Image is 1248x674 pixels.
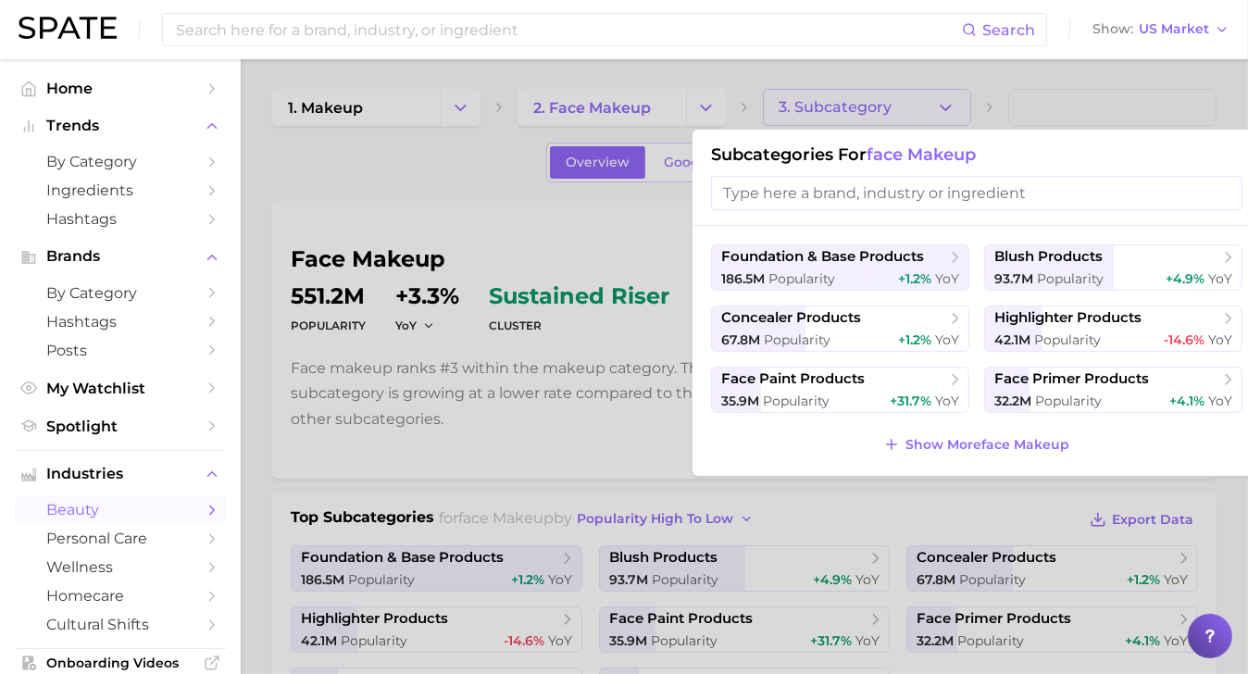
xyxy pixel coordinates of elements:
[867,144,976,165] span: face makeup
[935,331,959,348] span: YoY
[994,309,1142,327] span: highlighter products
[1034,331,1101,348] span: Popularity
[19,17,117,39] img: SPATE
[46,616,194,633] span: cultural shifts
[1169,393,1204,409] span: +4.1%
[1037,270,1104,287] span: Popularity
[711,176,1242,210] input: Type here a brand, industry or ingredient
[721,248,924,266] span: foundation & base products
[879,431,1074,457] button: Show Moreface makeup
[15,147,226,176] a: by Category
[1208,270,1232,287] span: YoY
[15,307,226,336] a: Hashtags
[994,393,1031,409] span: 32.2m
[898,331,931,348] span: +1.2%
[174,14,962,45] input: Search here for a brand, industry, or ingredient
[721,309,861,327] span: concealer products
[994,248,1103,266] span: blush products
[1208,393,1232,409] span: YoY
[15,243,226,270] button: Brands
[721,370,865,388] span: face paint products
[46,587,194,605] span: homecare
[768,270,835,287] span: Popularity
[46,501,194,518] span: beauty
[890,393,931,409] span: +31.7%
[1164,331,1204,348] span: -14.6%
[994,370,1149,388] span: face primer products
[46,342,194,359] span: Posts
[982,21,1035,39] span: Search
[15,176,226,205] a: Ingredients
[46,380,194,397] span: My Watchlist
[15,74,226,103] a: Home
[721,393,759,409] span: 35.9m
[994,270,1033,287] span: 93.7m
[1092,24,1133,34] span: Show
[1208,331,1232,348] span: YoY
[46,284,194,302] span: by Category
[1166,270,1204,287] span: +4.9%
[711,244,969,291] button: foundation & base products186.5m Popularity+1.2% YoY
[905,437,1069,453] span: Show More face makeup
[15,205,226,233] a: Hashtags
[15,581,226,610] a: homecare
[46,181,194,199] span: Ingredients
[763,393,830,409] span: Popularity
[711,367,969,413] button: face paint products35.9m Popularity+31.7% YoY
[46,153,194,170] span: by Category
[46,418,194,435] span: Spotlight
[711,144,1242,165] h1: Subcategories for
[898,270,931,287] span: +1.2%
[46,118,194,134] span: Trends
[984,244,1242,291] button: blush products93.7m Popularity+4.9% YoY
[46,655,194,671] span: Onboarding Videos
[15,460,226,488] button: Industries
[764,331,830,348] span: Popularity
[46,530,194,547] span: personal care
[15,112,226,140] button: Trends
[711,306,969,352] button: concealer products67.8m Popularity+1.2% YoY
[15,279,226,307] a: by Category
[721,270,765,287] span: 186.5m
[46,466,194,482] span: Industries
[15,412,226,441] a: Spotlight
[15,374,226,403] a: My Watchlist
[46,313,194,331] span: Hashtags
[1035,393,1102,409] span: Popularity
[935,393,959,409] span: YoY
[721,331,760,348] span: 67.8m
[984,367,1242,413] button: face primer products32.2m Popularity+4.1% YoY
[15,524,226,553] a: personal care
[46,248,194,265] span: Brands
[15,610,226,639] a: cultural shifts
[984,306,1242,352] button: highlighter products42.1m Popularity-14.6% YoY
[15,336,226,365] a: Posts
[46,210,194,228] span: Hashtags
[994,331,1030,348] span: 42.1m
[935,270,959,287] span: YoY
[46,80,194,97] span: Home
[15,495,226,524] a: beauty
[15,553,226,581] a: wellness
[46,558,194,576] span: wellness
[1088,18,1234,42] button: ShowUS Market
[1139,24,1209,34] span: US Market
